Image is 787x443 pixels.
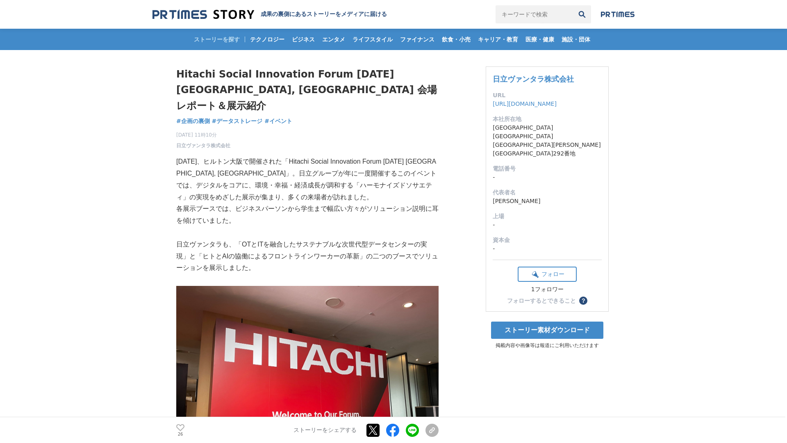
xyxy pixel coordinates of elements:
[493,197,602,206] dd: [PERSON_NAME]
[289,29,318,50] a: ビジネス
[475,36,521,43] span: キャリア・教育
[579,297,587,305] button: ？
[152,9,387,20] a: 成果の裏側にあるストーリーをメディアに届ける 成果の裏側にあるストーリーをメディアに届ける
[493,75,574,83] a: 日立ヴァンタラ株式会社
[601,11,635,18] img: prtimes
[264,117,292,126] a: #イベント
[212,117,263,126] a: #データストレージ
[475,29,521,50] a: キャリア・教育
[491,322,603,339] a: ストーリー素材ダウンロード
[176,239,439,274] p: 日立ヴァンタラも、「OTとITを融合したサステナブルな次世代型データセンターの実現」と「ヒトとAIの協働によるフロントラインワーカーの革新」の二つのブースでソリューションを展示しました。
[397,36,438,43] span: ファイナンス
[522,36,557,43] span: 医療・健康
[176,131,230,139] span: [DATE] 11時10分
[493,100,557,107] a: [URL][DOMAIN_NAME]
[518,267,577,282] button: フォロー
[493,123,602,158] dd: [GEOGRAPHIC_DATA][GEOGRAPHIC_DATA][GEOGRAPHIC_DATA][PERSON_NAME][GEOGRAPHIC_DATA]292番地
[176,203,439,227] p: 各展示ブースでは、ビジネスパーソンから学生まで幅広い方々がソリューション説明に耳を傾けていました。
[439,29,474,50] a: 飲食・小売
[439,36,474,43] span: 飲食・小売
[493,173,602,182] dd: -
[493,244,602,253] dd: -
[176,156,439,203] p: [DATE]、ヒルトン大阪で開催された「Hitachi Social Innovation Forum [DATE] [GEOGRAPHIC_DATA], [GEOGRAPHIC_DATA]」。...
[493,188,602,197] dt: 代表者名
[496,5,573,23] input: キーワードで検索
[507,298,576,304] div: フォローするとできること
[558,29,594,50] a: 施設・団体
[522,29,557,50] a: 医療・健康
[293,427,357,434] p: ストーリーをシェアする
[289,36,318,43] span: ビジネス
[319,29,348,50] a: エンタメ
[349,29,396,50] a: ライフスタイル
[493,115,602,123] dt: 本社所在地
[493,212,602,221] dt: 上場
[319,36,348,43] span: エンタメ
[493,236,602,244] dt: 資本金
[261,11,387,18] h2: 成果の裏側にあるストーリーをメディアに届ける
[176,142,230,149] a: 日立ヴァンタラ株式会社
[247,29,288,50] a: テクノロジー
[518,286,577,293] div: 1フォロワー
[580,298,586,304] span: ？
[176,117,210,126] a: #企画の裏側
[493,164,602,173] dt: 電話番号
[176,66,439,114] h1: Hitachi Social Innovation Forum [DATE] [GEOGRAPHIC_DATA], [GEOGRAPHIC_DATA] 会場レポート＆展示紹介
[397,29,438,50] a: ファイナンス
[486,342,609,349] p: 掲載内容や画像等は報道にご利用いただけます
[247,36,288,43] span: テクノロジー
[493,221,602,229] dd: -
[493,91,602,100] dt: URL
[152,9,254,20] img: 成果の裏側にあるストーリーをメディアに届ける
[558,36,594,43] span: 施設・団体
[573,5,591,23] button: 検索
[176,432,184,436] p: 26
[349,36,396,43] span: ライフスタイル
